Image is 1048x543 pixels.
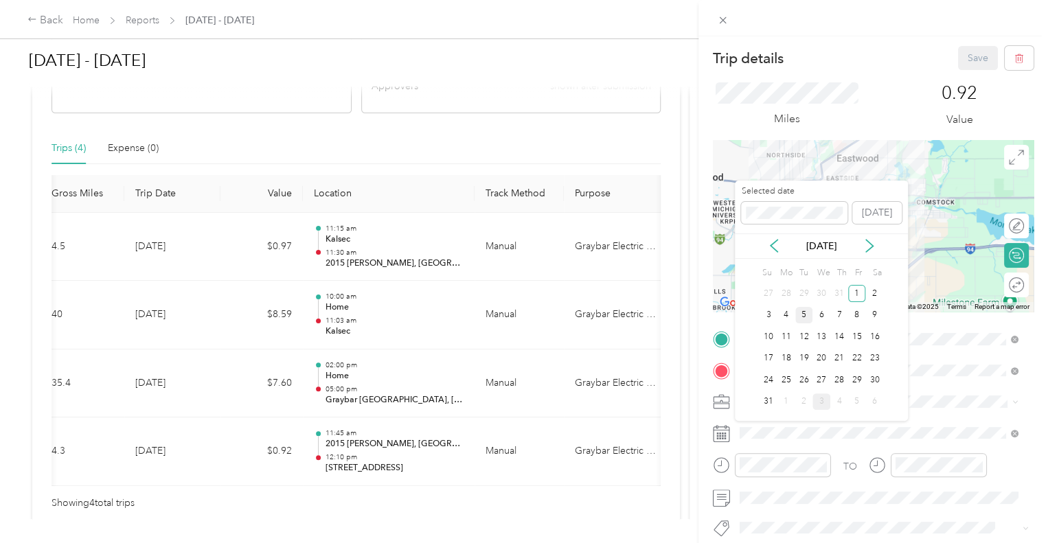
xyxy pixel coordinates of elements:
div: 24 [760,371,777,389]
a: Open this area in Google Maps (opens a new window) [716,294,762,312]
div: We [815,264,830,283]
div: 21 [830,350,848,367]
div: 8 [848,307,866,324]
button: [DATE] [852,202,902,224]
div: 25 [777,371,795,389]
div: Tu [797,264,810,283]
div: Th [835,264,848,283]
span: Map data ©2025 [887,303,939,310]
div: TO [843,459,857,474]
div: 15 [848,328,866,345]
div: 14 [830,328,848,345]
img: Google [716,294,762,312]
div: 20 [812,350,830,367]
div: 9 [865,307,883,324]
div: 4 [830,393,848,411]
div: 17 [760,350,777,367]
p: Miles [774,111,800,128]
div: 1 [777,393,795,411]
div: 4 [777,307,795,324]
div: 22 [848,350,866,367]
div: Fr [852,264,865,283]
div: 6 [812,307,830,324]
div: 29 [848,371,866,389]
p: Trip details [713,49,784,68]
div: 7 [830,307,848,324]
div: 1 [848,285,866,302]
div: 19 [795,350,813,367]
div: 27 [760,285,777,302]
div: 28 [777,285,795,302]
div: 18 [777,350,795,367]
div: 3 [760,307,777,324]
div: 2 [795,393,813,411]
div: 28 [830,371,848,389]
div: Mo [777,264,793,283]
p: Value [946,111,973,128]
div: 16 [865,328,883,345]
div: 10 [760,328,777,345]
iframe: Everlance-gr Chat Button Frame [971,466,1048,543]
div: 30 [812,285,830,302]
div: 13 [812,328,830,345]
a: Terms (opens in new tab) [947,303,966,310]
div: Sa [870,264,883,283]
div: 27 [812,371,830,389]
p: [DATE] [793,239,850,253]
div: 31 [760,393,777,411]
div: 5 [848,393,866,411]
div: 29 [795,285,813,302]
div: 30 [865,371,883,389]
div: 5 [795,307,813,324]
div: 6 [865,393,883,411]
div: 31 [830,285,848,302]
p: 0.92 [942,82,977,104]
a: Report a map error [975,303,1029,310]
div: 11 [777,328,795,345]
div: Su [760,264,773,283]
div: 3 [812,393,830,411]
div: 2 [865,285,883,302]
label: Selected date [741,185,847,198]
div: 12 [795,328,813,345]
div: 26 [795,371,813,389]
div: 23 [865,350,883,367]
